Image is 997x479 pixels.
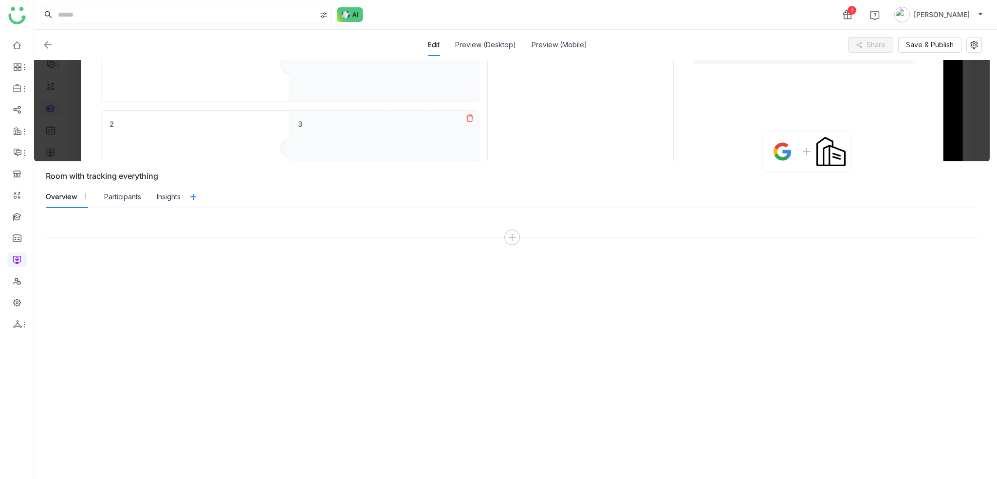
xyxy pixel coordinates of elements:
span: [PERSON_NAME] [914,9,970,20]
button: Share [848,37,893,53]
img: ask-buddy-normal.svg [337,7,363,22]
div: Overview [46,192,77,202]
div: Insights [157,192,181,202]
img: help.svg [870,11,880,20]
button: [PERSON_NAME] [892,7,985,22]
button: Save & Publish [898,37,961,53]
img: search-type.svg [320,11,328,19]
div: Edit [428,34,440,56]
div: Preview (Desktop) [455,34,516,56]
img: avatar [894,7,910,22]
img: logo [8,7,26,24]
div: Participants [104,192,141,202]
div: Preview (Mobile) [532,34,587,56]
span: Save & Publish [906,39,954,50]
img: back.svg [42,39,54,51]
div: 1 [848,6,856,15]
div: Room with tracking everything [46,171,990,181]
